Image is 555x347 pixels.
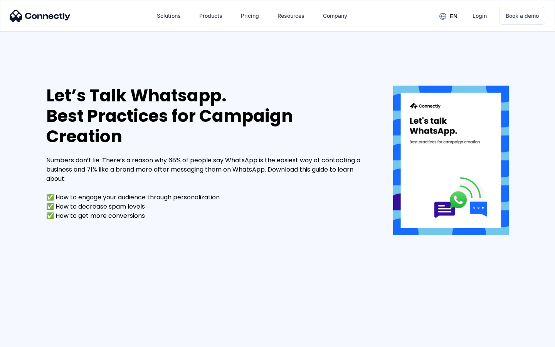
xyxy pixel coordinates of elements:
img: Connectly Logo [10,10,71,22]
ul: Language list [15,334,46,344]
div: Pricing [241,10,259,21]
div: Login [473,10,487,21]
div: Numbers don’t lie. There’s a reason why 68% of people say WhatsApp is the easiest way of contacti... [46,156,370,221]
aside: Language selected: English [8,334,46,344]
a: Login [466,7,493,25]
div: Solutions [157,10,181,21]
a: Book a demo [499,7,545,25]
div: Resources [277,10,304,21]
div: Let’s Talk Whatsapp. Best Practices for Campaign Creation [46,86,370,147]
div: Company [323,10,347,21]
div: en [450,11,457,22]
div: Products [199,10,222,21]
a: Pricing [235,7,265,25]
